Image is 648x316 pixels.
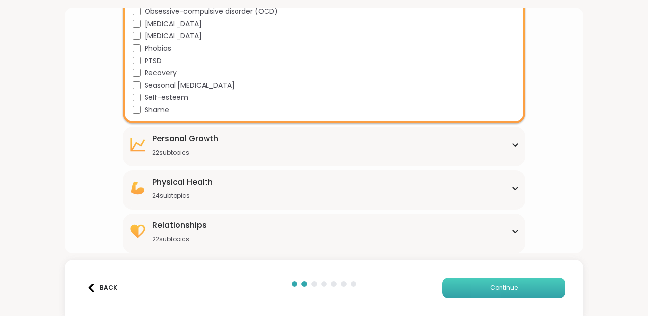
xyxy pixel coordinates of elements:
[152,149,218,157] div: 22 subtopics
[152,192,213,200] div: 24 subtopics
[490,284,518,292] span: Continue
[145,80,235,91] span: Seasonal [MEDICAL_DATA]
[83,278,122,298] button: Back
[145,105,169,115] span: Shame
[145,19,202,29] span: [MEDICAL_DATA]
[145,68,177,78] span: Recovery
[145,56,162,66] span: PTSD
[152,220,206,231] div: Relationships
[145,43,171,54] span: Phobias
[152,133,218,145] div: Personal Growth
[152,235,206,243] div: 22 subtopics
[145,6,278,17] span: Obsessive-compulsive disorder (OCD)
[145,93,188,103] span: Self-esteem
[145,31,202,41] span: [MEDICAL_DATA]
[152,176,213,188] div: Physical Health
[442,278,565,298] button: Continue
[87,284,117,292] div: Back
